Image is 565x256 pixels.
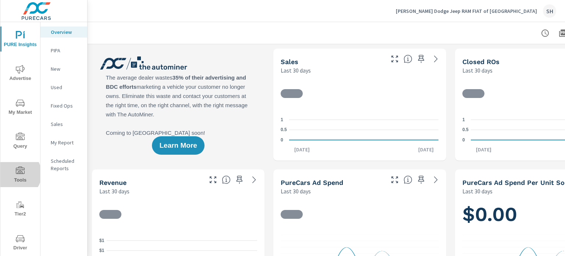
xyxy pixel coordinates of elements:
text: 0 [281,137,283,143]
div: New [40,63,87,74]
p: Overview [51,28,81,36]
div: My Report [40,137,87,148]
span: Save this to your personalized report [234,174,245,186]
a: See more details in report [430,53,442,65]
span: Driver [3,234,38,252]
text: 0 [462,137,465,143]
p: Last 30 days [281,187,311,196]
text: 1 [281,117,283,122]
div: Overview [40,27,87,38]
span: Total cost of media for all PureCars channels for the selected dealership group over the selected... [404,175,412,184]
text: $1 [99,238,104,243]
text: 0.5 [281,127,287,133]
text: 0.5 [462,127,469,133]
div: Used [40,82,87,93]
span: Number of vehicles sold by the dealership over the selected date range. [Source: This data is sou... [404,55,412,63]
h5: Revenue [99,179,127,186]
a: See more details in report [248,174,260,186]
span: Tier2 [3,200,38,218]
span: Save this to your personalized report [415,174,427,186]
div: SH [543,4,556,18]
p: Used [51,84,81,91]
button: Make Fullscreen [389,53,401,65]
span: My Market [3,99,38,117]
button: Make Fullscreen [207,174,219,186]
div: Sales [40,119,87,130]
span: Save this to your personalized report [415,53,427,65]
text: $1 [99,248,104,253]
div: PIPA [40,45,87,56]
span: PURE Insights [3,31,38,49]
p: [DATE] [413,146,439,153]
p: Scheduled Reports [51,157,81,172]
h5: Closed ROs [462,58,500,66]
div: Scheduled Reports [40,155,87,174]
p: Last 30 days [281,66,311,75]
span: Tools [3,166,38,185]
span: Total sales revenue over the selected date range. [Source: This data is sourced from the dealer’s... [222,175,231,184]
a: See more details in report [430,174,442,186]
button: Learn More [152,136,204,155]
p: Sales [51,120,81,128]
text: 1 [462,117,465,122]
p: Last 30 days [462,187,493,196]
span: Query [3,133,38,151]
p: Last 30 days [462,66,493,75]
p: PIPA [51,47,81,54]
div: Fixed Ops [40,100,87,111]
p: New [51,65,81,73]
p: Fixed Ops [51,102,81,109]
p: [DATE] [471,146,497,153]
p: [DATE] [289,146,315,153]
p: [PERSON_NAME] Dodge Jeep RAM FIAT of [GEOGRAPHIC_DATA] [396,8,537,14]
span: Learn More [159,142,197,149]
p: Last 30 days [99,187,129,196]
button: Make Fullscreen [389,174,401,186]
span: Advertise [3,65,38,83]
h5: Sales [281,58,298,66]
p: My Report [51,139,81,146]
h5: PureCars Ad Spend [281,179,343,186]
